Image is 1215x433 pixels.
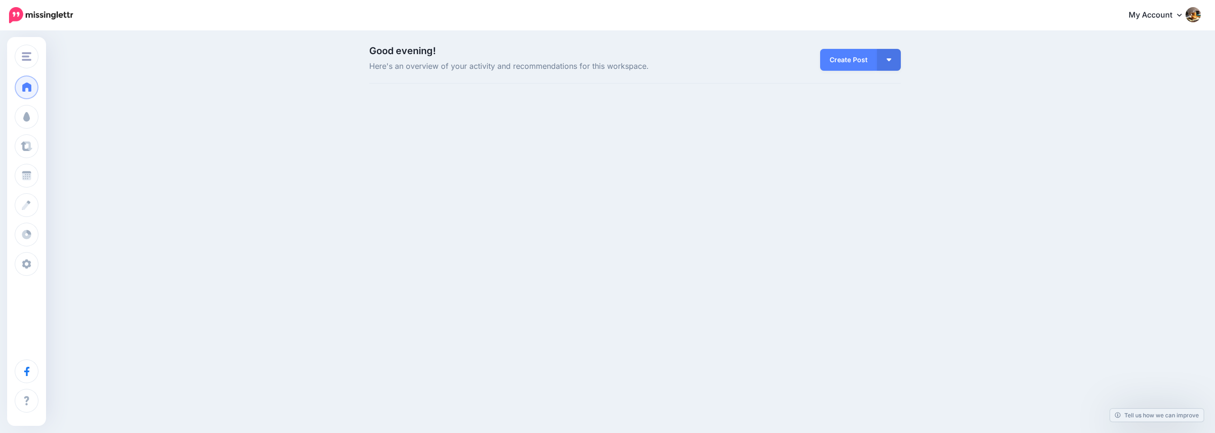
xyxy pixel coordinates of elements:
[369,45,436,56] span: Good evening!
[9,7,73,23] img: Missinglettr
[820,49,877,71] a: Create Post
[1110,409,1204,422] a: Tell us how we can improve
[369,60,719,73] span: Here's an overview of your activity and recommendations for this workspace.
[887,58,891,61] img: arrow-down-white.png
[1119,4,1201,27] a: My Account
[22,52,31,61] img: menu.png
